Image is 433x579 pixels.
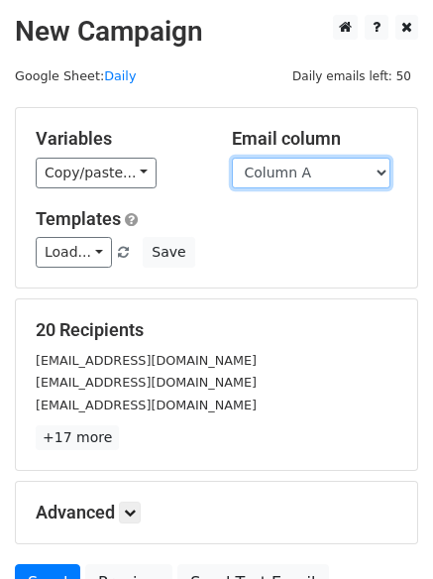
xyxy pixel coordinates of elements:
small: [EMAIL_ADDRESS][DOMAIN_NAME] [36,375,257,390]
h5: Variables [36,128,202,150]
a: Daily [104,68,136,83]
a: Copy/paste... [36,158,157,188]
h5: 20 Recipients [36,319,397,341]
a: Load... [36,237,112,268]
a: Templates [36,208,121,229]
small: Google Sheet: [15,68,136,83]
a: +17 more [36,425,119,450]
button: Save [143,237,194,268]
a: Daily emails left: 50 [285,68,418,83]
small: [EMAIL_ADDRESS][DOMAIN_NAME] [36,353,257,368]
h2: New Campaign [15,15,418,49]
h5: Advanced [36,502,397,523]
h5: Email column [232,128,398,150]
span: Daily emails left: 50 [285,65,418,87]
small: [EMAIL_ADDRESS][DOMAIN_NAME] [36,398,257,412]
